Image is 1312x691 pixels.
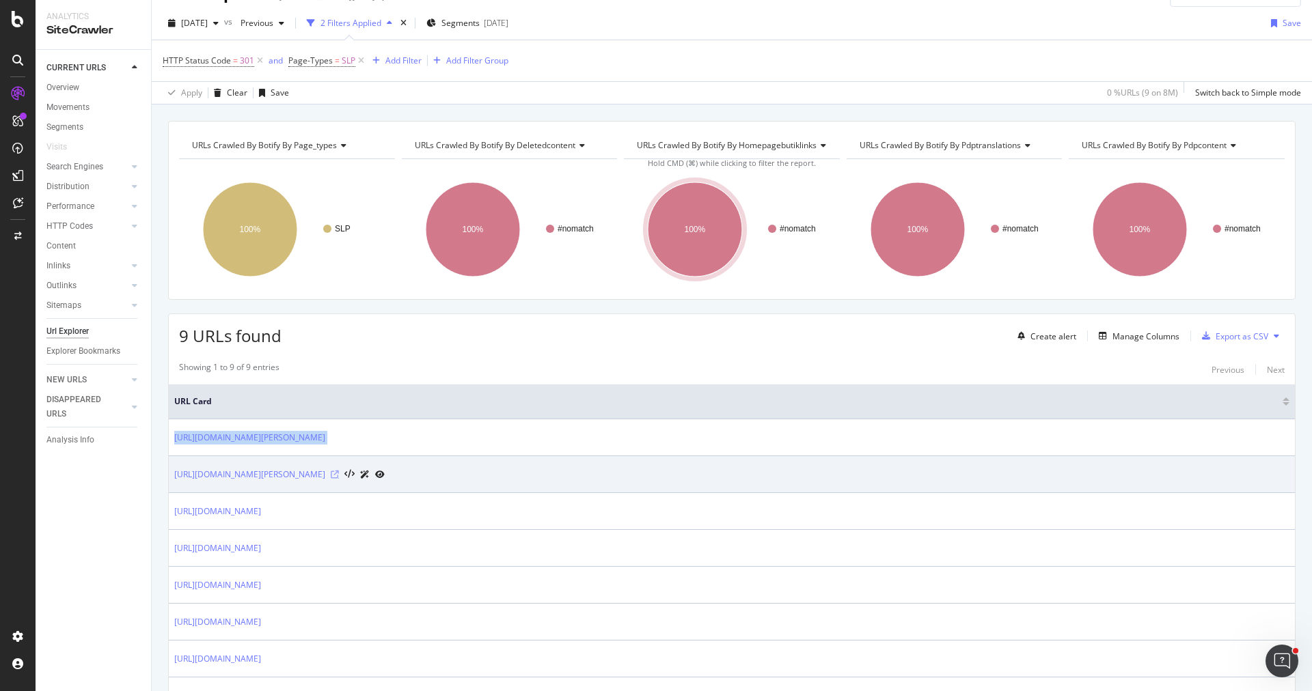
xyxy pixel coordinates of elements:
[46,279,77,293] div: Outlinks
[233,55,238,66] span: =
[46,199,94,214] div: Performance
[331,470,339,479] a: Visit Online Page
[46,120,141,135] a: Segments
[46,344,120,358] div: Explorer Bookmarks
[46,279,128,293] a: Outlinks
[367,53,422,69] button: Add Filter
[301,12,398,34] button: 2 Filters Applied
[46,433,141,447] a: Analysis Info
[179,170,395,289] svg: A chart.
[1002,224,1039,234] text: #nomatch
[227,87,247,98] div: Clear
[847,170,1063,289] svg: A chart.
[46,393,115,421] div: DISAPPEARED URLS
[224,16,235,27] span: vs
[46,259,128,273] a: Inlinks
[1266,645,1298,677] iframe: Intercom live chat
[46,373,87,387] div: NEW URLS
[441,17,480,29] span: Segments
[46,324,141,339] a: Url Explorer
[46,199,128,214] a: Performance
[558,224,594,234] text: #nomatch
[46,219,93,234] div: HTTP Codes
[46,393,128,421] a: DISAPPEARED URLS
[179,361,279,378] div: Showing 1 to 9 of 9 entries
[402,170,618,289] div: A chart.
[46,100,90,115] div: Movements
[780,224,816,234] text: #nomatch
[269,54,283,67] button: and
[271,87,289,98] div: Save
[1190,82,1301,104] button: Switch back to Simple mode
[360,467,370,481] a: AI Url Details
[1079,135,1272,156] h4: URLs Crawled By Botify By pdpcontent
[648,158,816,168] span: Hold CMD (⌘) while clicking to filter the report.
[288,55,333,66] span: Page-Types
[46,140,67,154] div: Visits
[235,12,290,34] button: Previous
[375,467,385,481] a: URL Inspection
[46,433,94,447] div: Analysis Info
[412,135,605,156] h4: URLs Crawled By Botify By deletedcontent
[907,225,928,234] text: 100%
[46,239,141,253] a: Content
[46,219,128,234] a: HTTP Codes
[1069,170,1285,289] svg: A chart.
[46,298,81,313] div: Sitemaps
[860,139,1021,151] span: URLs Crawled By Botify By pdptranslations
[46,324,89,339] div: Url Explorer
[240,225,261,234] text: 100%
[208,82,247,104] button: Clear
[46,81,79,95] div: Overview
[1030,330,1076,342] div: Create alert
[342,51,355,70] span: SLP
[385,55,422,66] div: Add Filter
[421,12,514,34] button: Segments[DATE]
[462,225,483,234] text: 100%
[1195,87,1301,98] div: Switch back to Simple mode
[46,373,128,387] a: NEW URLS
[174,431,325,445] a: [URL][DOMAIN_NAME][PERSON_NAME]
[335,55,340,66] span: =
[46,259,70,273] div: Inlinks
[174,578,261,592] a: [URL][DOMAIN_NAME]
[192,139,337,151] span: URLs Crawled By Botify By page_types
[335,224,351,234] text: SLP
[46,11,140,23] div: Analytics
[634,135,837,156] h4: URLs Crawled By Botify By homepagebutiklinks
[181,87,202,98] div: Apply
[174,468,325,481] a: [URL][DOMAIN_NAME][PERSON_NAME]
[1112,330,1179,342] div: Manage Columns
[174,652,261,666] a: [URL][DOMAIN_NAME]
[240,51,254,70] span: 301
[174,505,261,518] a: [URL][DOMAIN_NAME]
[446,55,508,66] div: Add Filter Group
[46,61,128,75] a: CURRENT URLS
[1082,139,1227,151] span: URLs Crawled By Botify By pdpcontent
[189,135,383,156] h4: URLs Crawled By Botify By page_types
[637,139,817,151] span: URLs Crawled By Botify By homepagebutiklinks
[685,225,706,234] text: 100%
[624,170,840,289] svg: A chart.
[46,120,83,135] div: Segments
[1267,364,1285,376] div: Next
[1267,361,1285,378] button: Next
[1197,325,1268,347] button: Export as CSV
[320,17,381,29] div: 2 Filters Applied
[1283,17,1301,29] div: Save
[174,615,261,629] a: [URL][DOMAIN_NAME]
[269,55,283,66] div: and
[181,17,208,29] span: 2025 Sep. 19th
[174,395,1279,408] span: URL Card
[1093,328,1179,344] button: Manage Columns
[235,17,273,29] span: Previous
[1012,325,1076,347] button: Create alert
[46,61,106,75] div: CURRENT URLS
[179,324,282,347] span: 9 URLs found
[428,53,508,69] button: Add Filter Group
[484,17,508,29] div: [DATE]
